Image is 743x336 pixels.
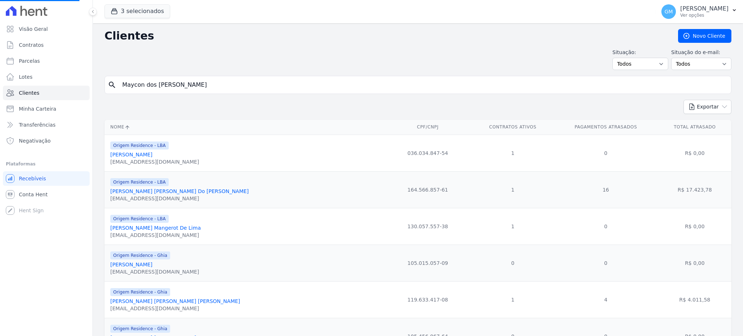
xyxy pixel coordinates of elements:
th: Pagamentos Atrasados [554,120,658,135]
a: Clientes [3,86,90,100]
span: Conta Hent [19,191,48,198]
td: 1 [472,208,553,245]
div: Plataformas [6,160,87,168]
th: Total Atrasado [658,120,731,135]
p: Ver opções [680,12,728,18]
span: Origem Residence - Ghia [110,251,170,259]
div: [EMAIL_ADDRESS][DOMAIN_NAME] [110,231,201,239]
td: R$ 0,00 [658,208,731,245]
a: Transferências [3,118,90,132]
td: 036.034.847-54 [383,135,472,171]
td: R$ 0,00 [658,245,731,281]
span: Origem Residence - LBA [110,178,169,186]
a: Visão Geral [3,22,90,36]
span: Visão Geral [19,25,48,33]
div: [EMAIL_ADDRESS][DOMAIN_NAME] [110,305,240,312]
td: R$ 17.423,78 [658,171,731,208]
i: search [108,81,116,89]
td: 164.566.857-61 [383,171,472,208]
td: 16 [554,171,658,208]
button: Exportar [684,100,731,114]
a: Parcelas [3,54,90,68]
a: Minha Carteira [3,102,90,116]
span: Negativação [19,137,51,144]
span: Minha Carteira [19,105,56,112]
span: Clientes [19,89,39,97]
th: Nome [104,120,383,135]
span: Contratos [19,41,44,49]
div: [EMAIL_ADDRESS][DOMAIN_NAME] [110,268,199,275]
span: Origem Residence - LBA [110,142,169,149]
button: GM [PERSON_NAME] Ver opções [656,1,743,22]
td: 4 [554,281,658,318]
div: [EMAIL_ADDRESS][DOMAIN_NAME] [110,195,249,202]
td: 1 [472,171,553,208]
a: [PERSON_NAME] [PERSON_NAME] Do [PERSON_NAME] [110,188,249,194]
h2: Clientes [104,29,666,42]
a: Contratos [3,38,90,52]
td: 0 [472,245,553,281]
a: Negativação [3,134,90,148]
td: 105.015.057-09 [383,245,472,281]
td: 0 [554,208,658,245]
td: 130.057.557-38 [383,208,472,245]
a: Conta Hent [3,187,90,202]
td: R$ 0,00 [658,135,731,171]
span: Parcelas [19,57,40,65]
a: Recebíveis [3,171,90,186]
th: Contratos Ativos [472,120,553,135]
button: 3 selecionados [104,4,170,18]
label: Situação: [612,49,668,56]
input: Buscar por nome, CPF ou e-mail [118,78,728,92]
td: 119.633.417-08 [383,281,472,318]
a: [PERSON_NAME] [110,152,152,157]
p: [PERSON_NAME] [680,5,728,12]
td: R$ 4.011,58 [658,281,731,318]
span: Lotes [19,73,33,81]
a: Lotes [3,70,90,84]
a: [PERSON_NAME] Mangerot De Lima [110,225,201,231]
a: [PERSON_NAME] [110,262,152,267]
span: Origem Residence - LBA [110,215,169,223]
span: Origem Residence - Ghia [110,288,170,296]
span: GM [665,9,673,14]
a: Novo Cliente [678,29,731,43]
td: 0 [554,245,658,281]
td: 0 [554,135,658,171]
label: Situação do e-mail: [671,49,731,56]
span: Origem Residence - Ghia [110,325,170,333]
td: 1 [472,281,553,318]
span: Recebíveis [19,175,46,182]
span: Transferências [19,121,56,128]
td: 1 [472,135,553,171]
th: CPF/CNPJ [383,120,472,135]
a: [PERSON_NAME] [PERSON_NAME] [PERSON_NAME] [110,298,240,304]
div: [EMAIL_ADDRESS][DOMAIN_NAME] [110,158,199,165]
